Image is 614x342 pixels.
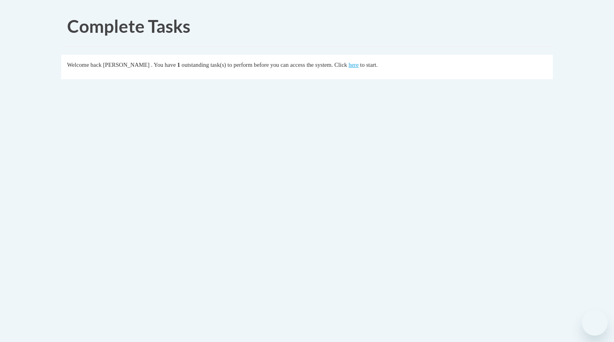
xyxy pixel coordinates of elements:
span: [PERSON_NAME] [103,62,150,68]
iframe: Button to launch messaging window [582,310,608,336]
span: outstanding task(s) to perform before you can access the system. Click [181,62,347,68]
span: Complete Tasks [67,16,190,36]
span: to start. [360,62,378,68]
span: 1 [177,62,180,68]
span: Welcome back [67,62,102,68]
a: here [349,62,359,68]
span: . You have [151,62,176,68]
